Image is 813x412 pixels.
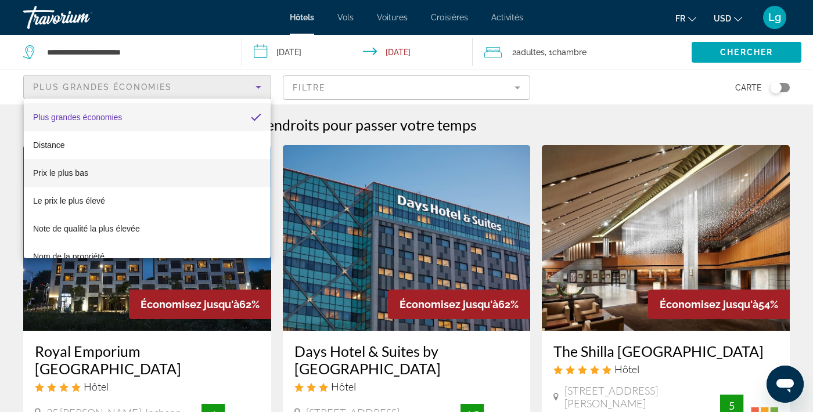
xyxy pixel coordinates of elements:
[33,113,122,122] span: Plus grandes économies
[33,196,105,205] span: Le prix le plus élevé
[33,140,64,150] span: Distance
[33,252,105,261] span: Nom de la propriété
[24,99,271,258] div: Sort by
[767,366,804,403] iframe: Bouton de lancement de la fenêtre de messagerie
[33,168,88,178] span: Prix le plus bas
[33,224,140,233] span: Note de qualité la plus élevée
